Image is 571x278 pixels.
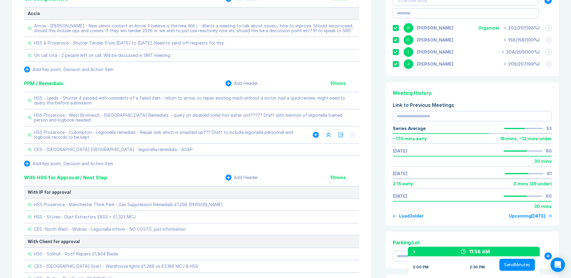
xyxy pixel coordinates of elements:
[469,248,490,255] div: 11:58 AM
[393,181,413,186] div: 2:15 early
[393,149,407,153] a: [DATE]
[417,38,453,42] div: David Hayter
[33,161,113,166] div: Add Key point, Decision and Action Item
[534,159,552,164] div: 30 mins
[509,214,545,218] div: Upcoming [DATE]
[393,194,407,199] a: [DATE]
[470,265,485,270] div: 2:30 PM
[28,11,355,16] div: Accio
[234,175,258,180] div: Add Header
[417,50,453,54] div: Iain Parnell
[34,96,355,105] div: HSS - Leeds - Shutter 4 passed with comments of a failed item - return to arrow, to repair existi...
[499,259,535,271] button: SendMinutes
[28,239,355,244] div: With Client for approval
[417,62,453,66] div: Jonny Welbourn
[478,26,500,30] div: Organizer
[225,80,258,86] button: Add Header
[393,89,552,97] div: Meeting History
[24,174,107,181] div: With HSS for Approval / Next Step
[34,41,225,45] div: HSS & Proservice - Shutter Tender. From [DATE] to [DATE]. Need to send off requests for this.
[24,161,113,167] button: Add Key point, Decision and Action Item
[546,194,552,199] div: 60
[393,171,407,176] a: [DATE]
[330,81,359,86] div: 10 mins
[225,175,258,181] button: Add Header
[503,38,540,42] div: 156 / 156 ( 100 %)
[399,214,424,218] div: Load 3 older
[404,47,413,57] div: I
[234,81,258,86] div: Add Header
[393,214,424,218] button: Load3older
[28,190,355,195] div: With IP for approval
[551,258,565,272] div: Open Intercom Messenger
[393,101,552,109] div: Link to Previous Meetings
[34,202,223,207] div: HSS Proservice - Manchester Think Park - Gas Suppression Remedials £1,298 [PERSON_NAME]
[34,113,355,122] div: HSS Proservice - West Bromwich - [GEOGRAPHIC_DATA] Remedials. - query on disabled toilet hot wate...
[24,66,113,73] button: Add Key point, Decision and Action Item
[503,26,540,30] div: 202 / 207 ( 98 %)
[34,130,301,140] div: HSS Proservice - Cullompton - Legionella remedials - Repair sink which is smashed up??? Draft to ...
[24,80,63,87] div: PPM / Remedials
[500,136,552,141] div: 18 mins , ~ 12 mins under
[509,214,552,218] a: Upcoming[DATE]
[501,50,540,54] div: 204 / 205 ( 100 %)
[34,227,186,232] div: CES -North West - Widnes - Legionella Inform - NO COSTS, just information
[547,171,552,176] div: 61
[529,181,552,186] div: ( 29 under )
[404,23,413,33] div: G
[34,264,198,269] div: CES - [GEOGRAPHIC_DATA] (Iver) - Warehouse lights £1,286 vs £3,186 MCJ & HSS
[514,181,528,186] div: 0 mins
[34,252,118,256] div: HSS - Solihull - Roof Repairs £1,864 Blade
[546,149,552,153] div: 60
[393,126,426,131] div: Series Average
[413,265,429,270] div: 2:00 PM
[34,147,193,152] div: CES - [GEOGRAPHIC_DATA] [GEOGRAPHIC_DATA] - legionella remedials - ASAP
[534,204,552,209] div: 30 mins
[393,136,427,141] div: ~ 170 mins early
[34,215,136,219] div: HSS - St Ives - Dust Extractors £803 + £1,323 MCJ
[417,26,453,30] div: Gemma White
[33,67,113,72] div: Add Key point, Decision and Action Item
[34,23,355,33] div: Arrow - [PERSON_NAME] - New senior contact at Arrow (I believe is the new Will ) - Wants a meetin...
[404,59,413,69] div: J
[393,239,552,246] div: Parking Lot
[34,53,171,58] div: On call rota - 2 people left on call. Will be discussed in SMT meeting.
[330,175,359,180] div: 10 mins
[546,126,552,131] div: 53
[503,62,540,66] div: 205 / 207 ( 99 %)
[404,35,413,45] div: D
